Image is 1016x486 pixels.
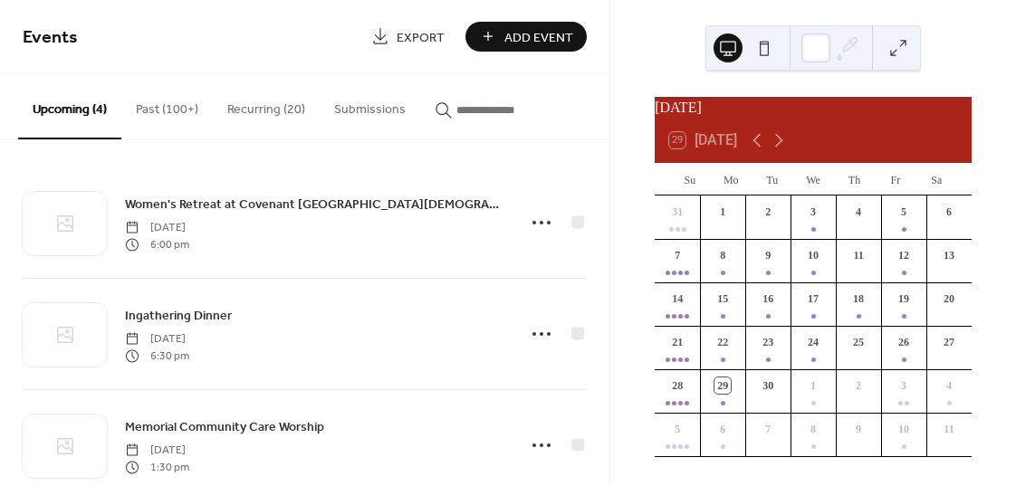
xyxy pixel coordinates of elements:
div: 15 [714,291,731,307]
span: 6:00 pm [125,236,189,253]
div: 6 [941,204,957,220]
div: 2 [850,377,867,394]
div: 21 [669,334,685,350]
span: 1:30 pm [125,459,189,475]
div: 18 [850,291,867,307]
div: Fr [875,163,915,195]
div: 1 [805,377,821,394]
div: 4 [850,204,867,220]
div: Su [669,163,710,195]
div: 8 [714,247,731,263]
div: 26 [896,334,912,350]
div: 4 [941,377,957,394]
button: Upcoming (4) [18,73,121,139]
div: 5 [896,204,912,220]
div: 10 [805,247,821,263]
div: 31 [669,204,685,220]
div: 20 [941,291,957,307]
div: 19 [896,291,912,307]
button: Past (100+) [121,73,213,138]
div: 11 [850,247,867,263]
div: 10 [896,421,912,437]
div: 5 [669,421,685,437]
a: Women's Retreat at Covenant [GEOGRAPHIC_DATA][DEMOGRAPHIC_DATA] [125,194,505,214]
button: Submissions [320,73,420,138]
div: Tu [752,163,792,195]
span: [DATE] [125,443,189,459]
span: Export [397,28,445,47]
div: 14 [669,291,685,307]
div: Mo [711,163,752,195]
div: 16 [760,291,776,307]
a: Export [358,22,458,52]
div: We [792,163,833,195]
span: [DATE] [125,331,189,348]
div: 3 [896,377,912,394]
span: [DATE] [125,220,189,236]
div: 13 [941,247,957,263]
div: 27 [941,334,957,350]
div: [DATE] [655,97,972,119]
a: Ingathering Dinner [125,305,232,326]
div: 23 [760,334,776,350]
div: 29 [714,377,731,394]
div: 7 [669,247,685,263]
div: Sa [916,163,957,195]
span: Ingathering Dinner [125,307,232,326]
button: Recurring (20) [213,73,320,138]
div: 9 [850,421,867,437]
div: 28 [669,377,685,394]
span: Women's Retreat at Covenant [GEOGRAPHIC_DATA][DEMOGRAPHIC_DATA] [125,195,505,214]
div: 1 [714,204,731,220]
div: Th [834,163,875,195]
div: 24 [805,334,821,350]
div: 12 [896,247,912,263]
div: 30 [760,377,776,394]
span: Add Event [504,28,573,47]
div: 25 [850,334,867,350]
span: Memorial Community Care Worship [125,418,324,437]
div: 3 [805,204,821,220]
div: 8 [805,421,821,437]
div: 11 [941,421,957,437]
a: Memorial Community Care Worship [125,416,324,437]
span: 6:30 pm [125,348,189,364]
div: 22 [714,334,731,350]
div: 17 [805,291,821,307]
div: 2 [760,204,776,220]
div: 9 [760,247,776,263]
div: 6 [714,421,731,437]
button: Add Event [465,22,587,52]
span: Events [23,20,78,55]
div: 7 [760,421,776,437]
